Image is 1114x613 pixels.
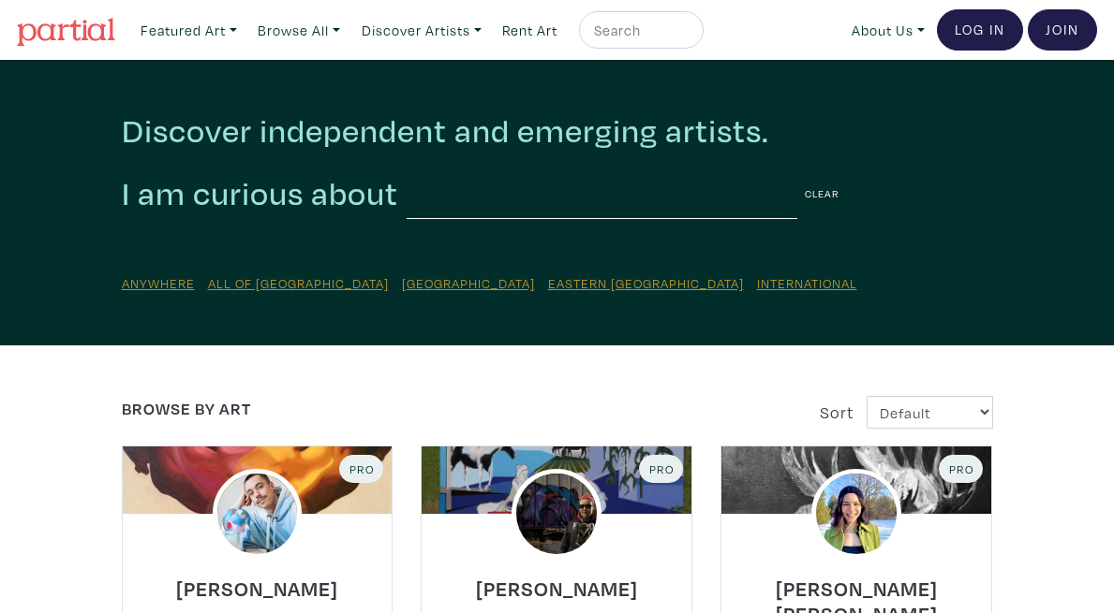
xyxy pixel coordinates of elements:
span: Pro [348,461,375,476]
a: Rent Art [494,11,566,50]
span: Pro [647,461,675,476]
a: Anywhere [122,274,195,292]
a: Join [1028,9,1097,51]
a: [PERSON_NAME] [176,571,338,592]
input: Search [592,19,686,42]
a: Clear [805,182,839,204]
a: Browse by Art [122,398,251,419]
img: phpThumb.php [811,469,901,559]
a: Browse All [249,11,349,50]
span: Sort [820,401,854,423]
small: Clear [805,186,839,200]
a: About Us [843,11,933,50]
h6: [PERSON_NAME] [476,576,638,601]
a: [GEOGRAPHIC_DATA] [402,274,535,292]
a: Discover Artists [353,11,490,50]
h6: [PERSON_NAME] [176,576,338,601]
img: phpThumb.php [213,469,303,559]
a: [PERSON_NAME] [476,571,638,592]
h2: Discover independent and emerging artists. [122,110,993,151]
a: Eastern [GEOGRAPHIC_DATA] [548,274,744,292]
a: Featured Art [132,11,245,50]
img: phpThumb.php [512,469,602,559]
a: International [757,274,857,292]
h2: I am curious about [122,173,398,214]
a: Log In [937,9,1023,51]
a: All of [GEOGRAPHIC_DATA] [208,274,389,292]
span: Pro [947,461,974,476]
